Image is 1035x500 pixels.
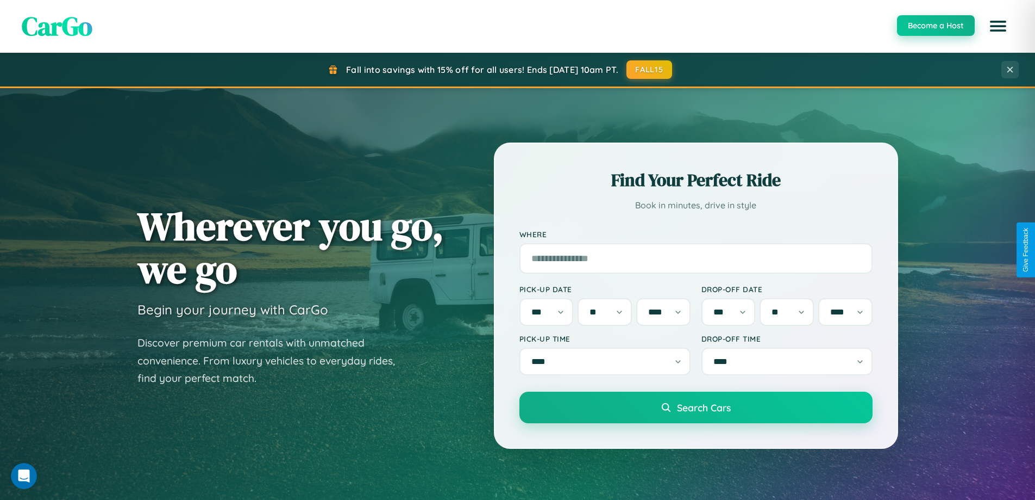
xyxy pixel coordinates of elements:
h3: Begin your journey with CarGo [137,301,328,318]
p: Discover premium car rentals with unmatched convenience. From luxury vehicles to everyday rides, ... [137,334,409,387]
button: Open menu [983,11,1013,41]
span: Search Cars [677,402,731,413]
p: Book in minutes, drive in style [519,197,873,213]
span: Fall into savings with 15% off for all users! Ends [DATE] 10am PT. [346,64,618,75]
label: Pick-up Date [519,285,691,294]
label: Drop-off Time [701,334,873,343]
label: Where [519,230,873,239]
div: Give Feedback [1022,228,1030,272]
button: Search Cars [519,392,873,423]
button: FALL15 [626,60,672,79]
h2: Find Your Perfect Ride [519,168,873,192]
iframe: Intercom live chat [11,463,37,489]
button: Become a Host [897,15,975,36]
span: CarGo [22,8,92,44]
h1: Wherever you go, we go [137,205,444,291]
label: Drop-off Date [701,285,873,294]
label: Pick-up Time [519,334,691,343]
